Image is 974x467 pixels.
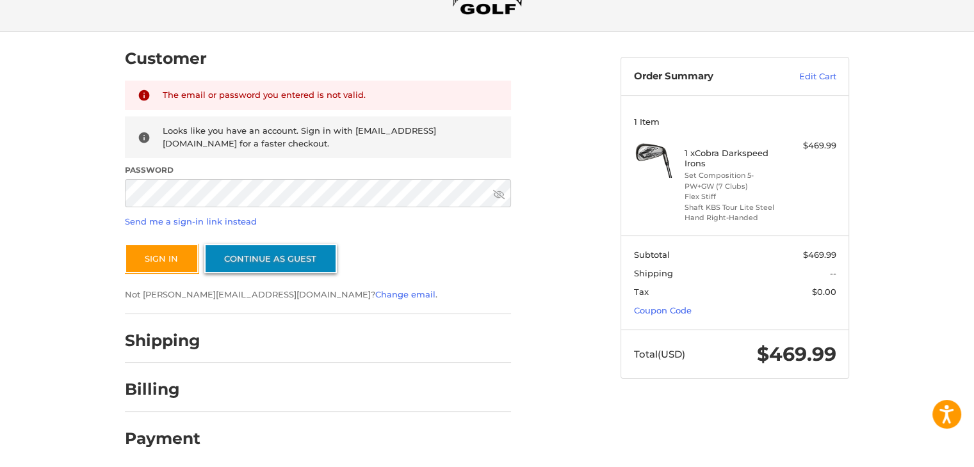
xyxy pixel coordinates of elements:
[125,289,511,301] p: Not [PERSON_NAME][EMAIL_ADDRESS][DOMAIN_NAME]? .
[786,139,836,152] div: $469.99
[634,116,836,127] h3: 1 Item
[163,89,499,102] div: The email or password you entered is not valid.
[634,287,649,297] span: Tax
[125,331,200,351] h2: Shipping
[772,70,836,83] a: Edit Cart
[803,249,836,260] span: $469.99
[634,70,772,83] h3: Order Summary
[163,125,436,148] span: Looks like you have an account. Sign in with [EMAIL_ADDRESS][DOMAIN_NAME] for a faster checkout.
[125,216,257,226] a: Send me a sign-in link instead
[375,289,435,299] a: Change email
[757,342,836,366] span: $469.99
[125,244,199,273] button: Sign In
[634,268,673,278] span: Shipping
[685,191,783,202] li: Flex Stiff
[685,170,783,191] li: Set Composition 5-PW+GW (7 Clubs)
[685,202,783,213] li: Shaft KBS Tour Lite Steel
[125,429,200,448] h2: Payment
[634,305,692,315] a: Coupon Code
[634,348,685,360] span: Total (USD)
[812,287,836,297] span: $0.00
[685,148,783,169] h4: 1 x Cobra Darkspeed Irons
[125,164,511,176] label: Password
[204,244,337,273] a: Continue as guest
[830,268,836,278] span: --
[125,49,207,68] h2: Customer
[634,249,670,260] span: Subtotal
[685,212,783,223] li: Hand Right-Handed
[125,379,200,399] h2: Billing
